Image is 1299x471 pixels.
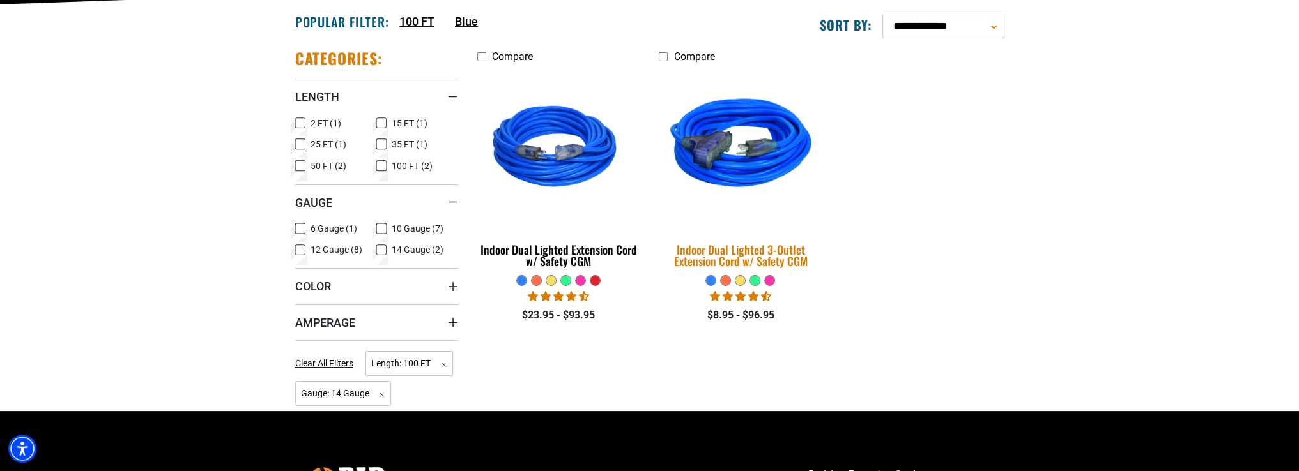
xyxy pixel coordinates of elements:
[295,358,353,368] span: Clear All Filters
[295,279,331,294] span: Color
[295,195,332,210] span: Gauge
[651,67,830,230] img: blue
[477,69,640,274] a: blue Indoor Dual Lighted Extension Cord w/ Safety CGM
[295,315,355,330] span: Amperage
[392,224,443,233] span: 10 Gauge (7)
[392,119,427,128] span: 15 FT (1)
[528,290,589,303] span: 4.40 stars
[392,161,433,170] span: 100 FT (2)
[399,13,434,30] a: 100 FT
[311,140,346,149] span: 25 FT (1)
[659,69,822,274] a: blue Indoor Dual Lighted 3-Outlet Extension Cord w/ Safety CGM
[311,161,346,170] span: 50 FT (2)
[659,244,822,267] div: Indoor Dual Lighted 3-Outlet Extension Cord w/ Safety CGM
[295,387,392,399] a: Gauge: 14 Gauge
[311,119,341,128] span: 2 FT (1)
[311,245,362,254] span: 12 Gauge (8)
[659,308,822,323] div: $8.95 - $96.95
[492,50,533,63] span: Compare
[365,351,453,376] span: Length: 100 FT
[295,184,458,220] summary: Gauge
[295,304,458,340] summary: Amperage
[311,224,357,233] span: 6 Gauge (1)
[365,357,453,369] a: Length: 100 FT
[392,140,427,149] span: 35 FT (1)
[295,78,458,114] summary: Length
[673,50,714,63] span: Compare
[820,17,872,33] label: Sort by:
[295,49,383,68] h2: Categories:
[295,268,458,304] summary: Color
[477,244,640,267] div: Indoor Dual Lighted Extension Cord w/ Safety CGM
[295,13,389,30] h2: Popular Filter:
[8,435,36,463] div: Accessibility Menu
[295,357,358,370] a: Clear All Filters
[295,89,339,104] span: Length
[710,290,771,303] span: 4.33 stars
[295,381,392,406] span: Gauge: 14 Gauge
[477,308,640,323] div: $23.95 - $93.95
[455,13,478,30] a: Blue
[478,75,639,222] img: blue
[392,245,443,254] span: 14 Gauge (2)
